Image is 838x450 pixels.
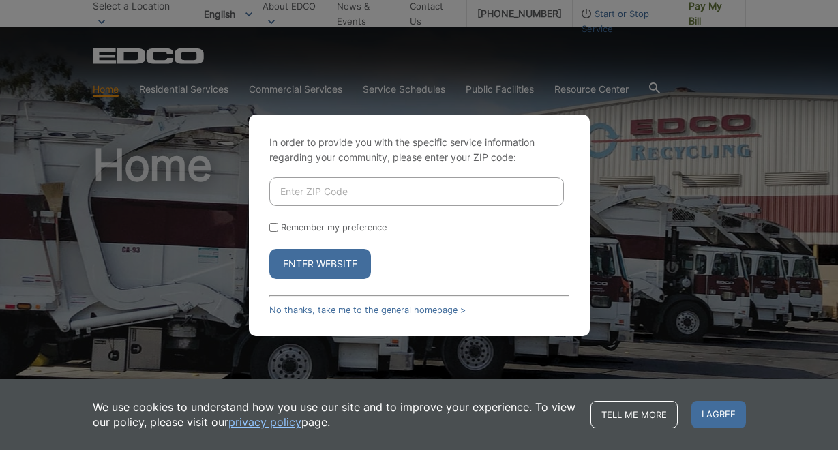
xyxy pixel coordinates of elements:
p: We use cookies to understand how you use our site and to improve your experience. To view our pol... [93,400,577,430]
input: Enter ZIP Code [269,177,564,206]
label: Remember my preference [281,222,387,232]
a: privacy policy [228,415,301,430]
p: In order to provide you with the specific service information regarding your community, please en... [269,135,569,165]
button: Enter Website [269,249,371,279]
span: I agree [691,401,746,428]
a: No thanks, take me to the general homepage > [269,305,466,315]
a: Tell me more [590,401,678,428]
